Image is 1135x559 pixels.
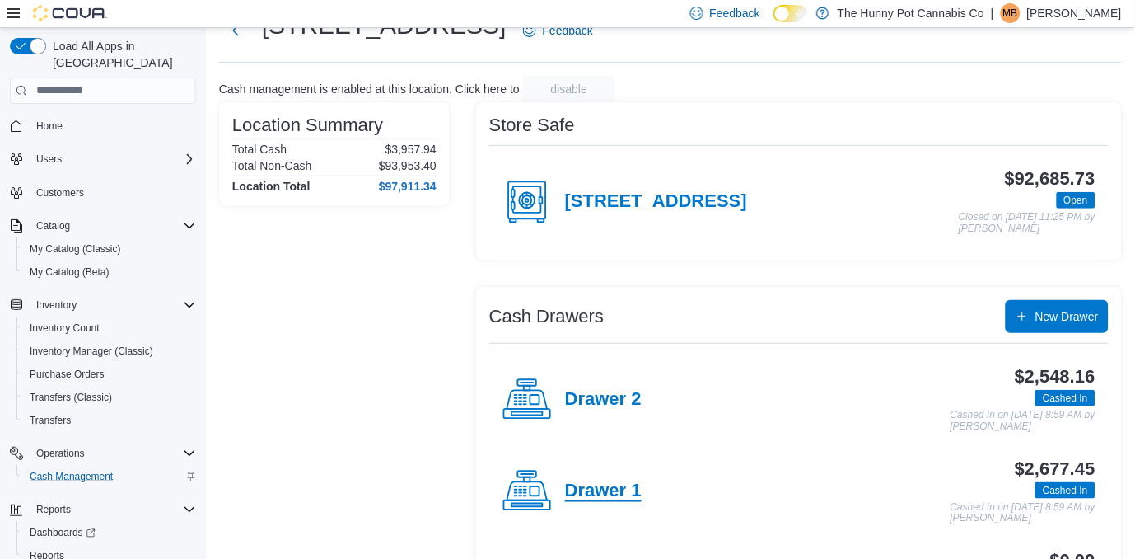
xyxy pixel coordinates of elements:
[30,444,196,463] span: Operations
[489,115,575,135] h3: Store Safe
[23,467,196,486] span: Cash Management
[30,295,196,315] span: Inventory
[23,411,196,430] span: Transfers
[16,465,203,488] button: Cash Management
[1003,3,1018,23] span: MB
[30,116,69,136] a: Home
[36,153,62,166] span: Users
[46,38,196,71] span: Load All Apps in [GEOGRAPHIC_DATA]
[23,364,111,384] a: Purchase Orders
[551,81,587,97] span: disable
[232,115,383,135] h3: Location Summary
[23,411,77,430] a: Transfers
[36,447,85,460] span: Operations
[16,317,203,340] button: Inventory Count
[959,212,1095,234] p: Closed on [DATE] 11:25 PM by [PERSON_NAME]
[565,389,642,411] h4: Drawer 2
[30,216,196,236] span: Catalog
[30,149,68,169] button: Users
[23,523,102,543] a: Dashboards
[30,500,196,519] span: Reports
[23,467,119,486] a: Cash Management
[16,363,203,386] button: Purchase Orders
[30,149,196,169] span: Users
[30,414,71,427] span: Transfers
[30,265,110,279] span: My Catalog (Beta)
[516,14,600,47] a: Feedback
[30,182,196,203] span: Customers
[16,261,203,284] button: My Catalog (Beta)
[232,143,287,156] h6: Total Cash
[36,120,63,133] span: Home
[30,391,112,404] span: Transfers (Classic)
[1064,193,1088,208] span: Open
[16,340,203,363] button: Inventory Manager (Classic)
[23,318,106,338] a: Inventory Count
[1015,367,1095,387] h3: $2,548.16
[30,295,83,315] button: Inventory
[773,5,808,22] input: Dark Mode
[30,444,91,463] button: Operations
[36,503,71,516] span: Reports
[23,341,160,361] a: Inventory Manager (Classic)
[3,442,203,465] button: Operations
[3,148,203,171] button: Users
[16,237,203,261] button: My Catalog (Classic)
[489,307,604,326] h3: Cash Drawers
[36,219,70,233] span: Catalog
[33,5,107,21] img: Cova
[23,364,196,384] span: Purchase Orders
[36,298,77,312] span: Inventory
[1043,483,1088,498] span: Cashed In
[23,262,116,282] a: My Catalog (Beta)
[30,368,105,381] span: Purchase Orders
[543,22,593,39] span: Feedback
[3,294,203,317] button: Inventory
[23,341,196,361] span: Inventory Manager (Classic)
[23,262,196,282] span: My Catalog (Beta)
[1043,391,1088,406] span: Cashed In
[951,410,1095,432] p: Cashed In on [DATE] 8:59 AM by [PERSON_NAME]
[3,181,203,204] button: Customers
[23,388,196,407] span: Transfers (Classic)
[379,159,437,172] p: $93,953.40
[565,481,642,502] h4: Drawer 1
[30,242,121,256] span: My Catalog (Classic)
[23,239,128,259] a: My Catalog (Classic)
[30,216,77,236] button: Catalog
[1027,3,1122,23] p: [PERSON_NAME]
[23,318,196,338] span: Inventory Count
[16,386,203,409] button: Transfers (Classic)
[3,114,203,138] button: Home
[1035,308,1099,325] span: New Drawer
[1006,300,1109,333] button: New Drawer
[30,322,100,335] span: Inventory Count
[30,470,113,483] span: Cash Management
[523,76,615,102] button: disable
[30,526,96,539] span: Dashboards
[30,115,196,136] span: Home
[1057,192,1095,209] span: Open
[232,159,312,172] h6: Total Non-Cash
[3,214,203,237] button: Catalog
[1001,3,1021,23] div: Mackenzie Brewitt
[23,388,119,407] a: Transfers (Classic)
[16,521,203,544] a: Dashboards
[379,180,437,193] h4: $97,911.34
[951,502,1095,524] p: Cashed In on [DATE] 8:59 AM by [PERSON_NAME]
[1005,169,1095,189] h3: $92,685.73
[1035,482,1095,499] span: Cashed In
[991,3,994,23] p: |
[219,82,520,96] p: Cash management is enabled at this location. Click here to
[1035,390,1095,406] span: Cashed In
[30,500,77,519] button: Reports
[838,3,984,23] p: The Hunny Pot Cannabis Co
[3,498,203,521] button: Reports
[30,183,91,203] a: Customers
[30,345,153,358] span: Inventory Manager (Classic)
[385,143,437,156] p: $3,957.94
[710,5,760,21] span: Feedback
[219,14,252,47] button: Next
[36,186,84,200] span: Customers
